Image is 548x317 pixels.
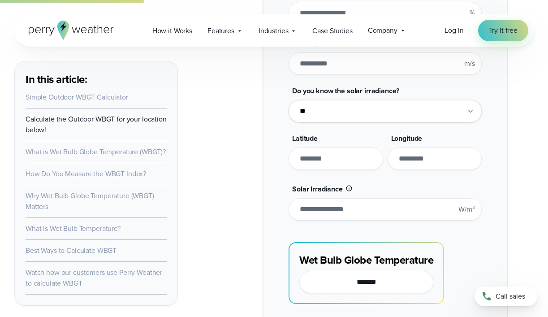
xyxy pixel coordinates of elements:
a: Call sales [475,287,537,306]
span: Solar Irradiance [292,184,343,194]
a: Watch how our customers use Perry Weather to calculate WBGT [26,267,162,288]
span: Do you know the solar irradiance? [292,86,399,96]
span: Industries [259,26,289,36]
a: Case Studies [305,22,360,40]
span: Case Studies [312,26,352,36]
a: Why Wet Bulb Globe Temperature (WBGT) Matters [26,191,154,212]
a: Best Ways to Calculate WBGT [26,245,117,256]
h3: In this article: [26,72,167,87]
a: Simple Outdoor WBGT Calculator [26,92,128,102]
span: Try it free [489,25,518,36]
a: How it Works [145,22,200,40]
span: Call sales [496,291,525,302]
span: Features [207,26,234,36]
a: How Do You Measure the WBGT Index? [26,169,146,179]
span: Latitude [292,133,318,143]
span: Wind Speed [292,38,331,48]
span: Longitude [391,133,423,143]
a: What is Wet Bulb Globe Temperature (WBGT)? [26,147,166,157]
span: Log in [444,25,463,35]
span: Company [368,25,397,36]
a: Log in [444,25,463,36]
span: How it Works [152,26,192,36]
a: Try it free [478,20,528,41]
a: What is Wet Bulb Temperature? [26,223,121,234]
a: Calculate the Outdoor WBGT for your location below! [26,114,167,135]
